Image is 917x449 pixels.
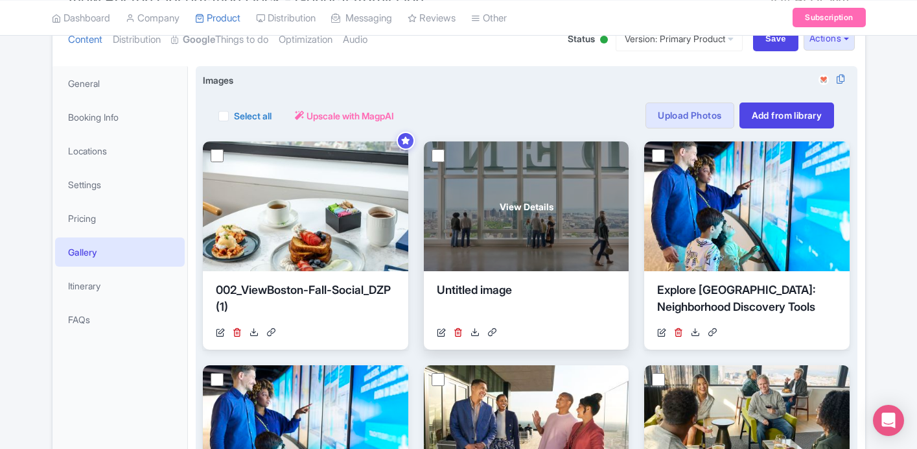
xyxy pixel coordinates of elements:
span: View Details [500,200,553,213]
a: GoogleThings to do [171,19,268,60]
a: Gallery [55,237,185,267]
div: Active [598,30,610,51]
a: Content [68,19,102,60]
a: Settings [55,170,185,199]
a: Booking Info [55,103,185,132]
a: Pricing [55,204,185,233]
span: Images [203,73,233,87]
a: Itinerary [55,271,185,300]
a: Upload Photos [645,103,734,128]
span: Status [568,32,595,45]
a: FAQs [55,305,185,334]
div: Explore [GEOGRAPHIC_DATA]: Neighborhood Discovery Tools [657,282,837,321]
a: Audio [343,19,367,60]
a: Locations [55,136,185,165]
a: Optimization [279,19,332,60]
span: Upscale with MagpAI [307,109,394,123]
a: Version: Primary Product [616,26,743,51]
button: Actions [804,27,855,51]
a: View Details [424,141,629,271]
strong: Google [183,32,215,47]
div: Open Intercom Messenger [873,405,904,436]
input: Save [753,27,798,51]
a: Upscale with MagpAI [295,109,394,123]
label: Select all [234,109,272,123]
img: musement-review-widget-01-cdcb82dea4530aa52f361e0f447f8f5f.svg [816,73,831,86]
a: Subscription [793,8,865,27]
a: General [55,69,185,98]
div: Untitled image [437,282,616,321]
div: 002_ViewBoston-Fall-Social_DZP (1) [216,282,395,321]
a: Distribution [113,19,161,60]
a: Add from library [739,103,835,128]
